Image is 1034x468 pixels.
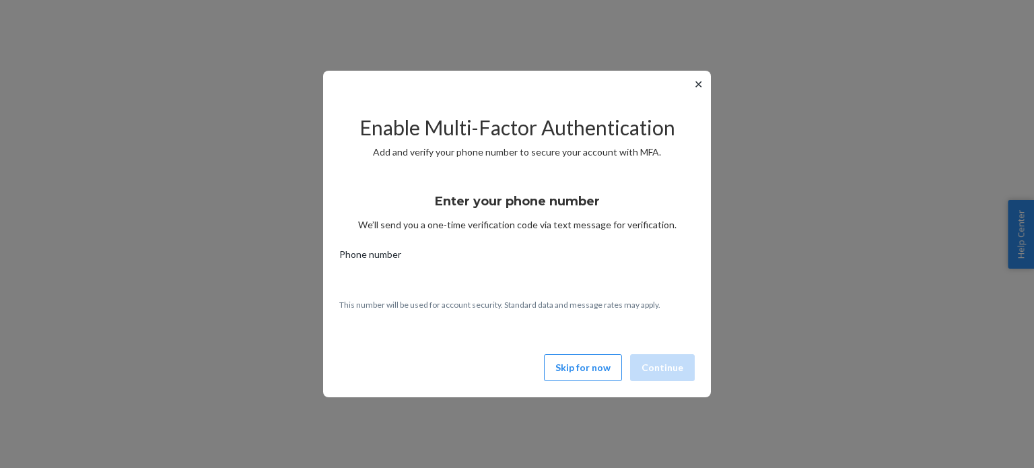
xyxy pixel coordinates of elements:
p: This number will be used for account security. Standard data and message rates may apply. [339,299,695,310]
h3: Enter your phone number [435,193,600,210]
button: Continue [630,354,695,381]
h2: Enable Multi-Factor Authentication [339,116,695,139]
button: ✕ [691,76,705,92]
div: We’ll send you a one-time verification code via text message for verification. [339,182,695,232]
p: Add and verify your phone number to secure your account with MFA. [339,145,695,159]
span: Phone number [339,248,401,267]
button: Skip for now [544,354,622,381]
